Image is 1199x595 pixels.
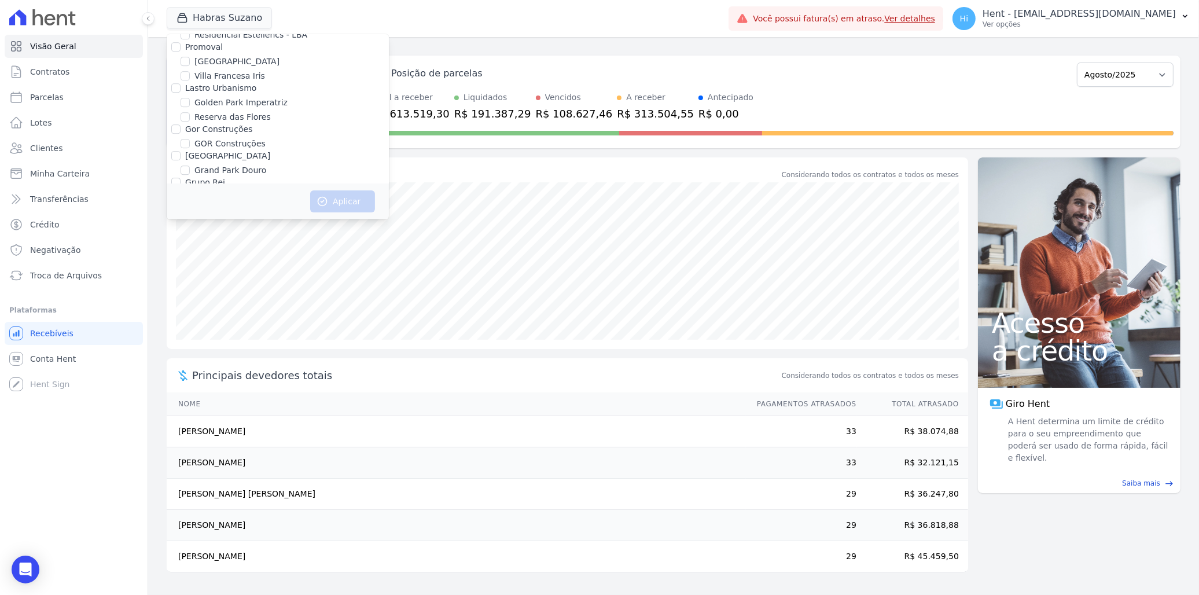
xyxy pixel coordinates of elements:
label: Gor Construções [185,124,252,134]
div: Open Intercom Messenger [12,556,39,583]
label: Residencial Estellencs - LBA [194,29,307,41]
span: A Hent determina um limite de crédito para o seu empreendimento que poderá ser usado de forma ráp... [1006,416,1169,464]
td: [PERSON_NAME] [167,541,746,572]
span: Conta Hent [30,353,76,365]
div: Posição de parcelas [391,67,483,80]
td: R$ 36.818,88 [857,510,968,541]
a: Ver detalhes [884,14,935,23]
span: Principais devedores totais [192,368,779,383]
label: Lastro Urbanismo [185,83,256,93]
span: Crédito [30,219,60,230]
td: [PERSON_NAME] [167,510,746,541]
div: Liquidados [464,91,507,104]
button: Aplicar [310,190,375,212]
span: Clientes [30,142,62,154]
label: Grupo Rei [185,178,225,187]
a: Clientes [5,137,143,160]
a: Saiba mais east [985,478,1174,489]
a: Negativação [5,238,143,262]
p: Hent - [EMAIL_ADDRESS][DOMAIN_NAME] [983,8,1176,20]
div: Vencidos [545,91,581,104]
th: Nome [167,392,746,416]
span: Parcelas [30,91,64,103]
button: Habras Suzano [167,7,272,29]
p: Ver opções [983,20,1176,29]
span: Lotes [30,117,52,128]
td: R$ 32.121,15 [857,447,968,479]
label: Promoval [185,42,223,52]
span: Considerando todos os contratos e todos os meses [782,370,959,381]
div: A receber [626,91,665,104]
span: Hi [960,14,968,23]
td: R$ 38.074,88 [857,416,968,447]
a: Transferências [5,188,143,211]
a: Troca de Arquivos [5,264,143,287]
div: R$ 0,00 [698,106,753,122]
span: east [1165,479,1174,488]
div: Considerando todos os contratos e todos os meses [782,170,959,180]
button: Hi Hent - [EMAIL_ADDRESS][DOMAIN_NAME] Ver opções [943,2,1199,35]
a: Contratos [5,60,143,83]
a: Lotes [5,111,143,134]
a: Crédito [5,213,143,236]
a: Conta Hent [5,347,143,370]
span: Visão Geral [30,41,76,52]
td: [PERSON_NAME] [167,416,746,447]
div: R$ 108.627,46 [536,106,613,122]
td: R$ 36.247,80 [857,479,968,510]
td: 29 [746,510,857,541]
div: R$ 613.519,30 [373,106,450,122]
span: Você possui fatura(s) em atraso. [753,13,935,25]
label: Villa Francesa Iris [194,70,265,82]
label: Reserva das Flores [194,111,271,123]
label: [GEOGRAPHIC_DATA] [194,56,279,68]
span: Giro Hent [1006,397,1050,411]
th: Pagamentos Atrasados [746,392,857,416]
span: Acesso [992,309,1167,337]
span: Negativação [30,244,81,256]
a: Minha Carteira [5,162,143,185]
label: Grand Park Douro [194,164,266,177]
div: Saldo devedor total [192,167,779,182]
td: [PERSON_NAME] [PERSON_NAME] [167,479,746,510]
div: Total a receber [373,91,450,104]
td: R$ 45.459,50 [857,541,968,572]
div: Plataformas [9,303,138,317]
label: Golden Park Imperatriz [194,97,288,109]
td: 33 [746,447,857,479]
span: Saiba mais [1122,478,1160,489]
div: Antecipado [708,91,753,104]
span: Transferências [30,193,89,205]
td: 33 [746,416,857,447]
a: Visão Geral [5,35,143,58]
span: Contratos [30,66,69,78]
a: Parcelas [5,86,143,109]
td: 29 [746,541,857,572]
td: 29 [746,479,857,510]
span: Troca de Arquivos [30,270,102,281]
label: GOR Construções [194,138,266,150]
div: R$ 313.504,55 [617,106,694,122]
a: Recebíveis [5,322,143,345]
td: [PERSON_NAME] [167,447,746,479]
th: Total Atrasado [857,392,968,416]
label: [GEOGRAPHIC_DATA] [185,151,270,160]
span: Recebíveis [30,328,73,339]
span: a crédito [992,337,1167,365]
span: Minha Carteira [30,168,90,179]
div: R$ 191.387,29 [454,106,531,122]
